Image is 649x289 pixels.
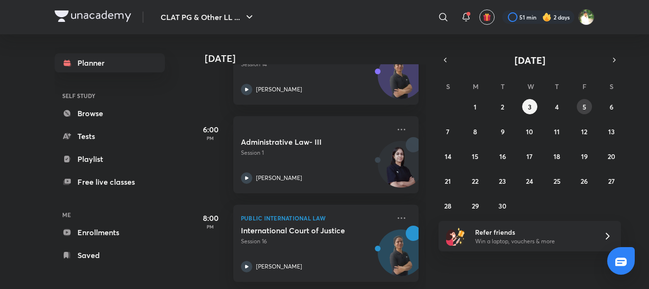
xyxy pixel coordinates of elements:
abbr: September 1, 2025 [474,102,477,111]
p: Session 14 [241,60,390,69]
button: September 15, 2025 [468,149,483,164]
button: September 2, 2025 [495,99,510,114]
abbr: September 22, 2025 [472,177,478,186]
button: September 6, 2025 [604,99,619,114]
button: September 16, 2025 [495,149,510,164]
abbr: September 19, 2025 [581,152,588,161]
p: Public International Law [241,212,390,224]
abbr: Sunday [446,82,450,91]
a: Free live classes [55,172,165,191]
h4: [DATE] [205,53,428,64]
abbr: September 5, 2025 [582,102,586,111]
abbr: September 18, 2025 [554,152,560,161]
img: Company Logo [55,10,131,22]
button: September 20, 2025 [604,149,619,164]
p: PM [191,135,229,141]
h5: International Court of Justice [241,226,359,235]
abbr: September 17, 2025 [526,152,533,161]
abbr: September 7, 2025 [446,127,449,136]
button: September 7, 2025 [440,124,456,139]
abbr: September 10, 2025 [526,127,533,136]
abbr: September 25, 2025 [554,177,561,186]
img: Harshal Jadhao [578,9,594,25]
button: September 23, 2025 [495,173,510,189]
button: September 1, 2025 [468,99,483,114]
span: [DATE] [515,54,545,67]
abbr: September 14, 2025 [445,152,451,161]
abbr: September 15, 2025 [472,152,478,161]
h6: ME [55,207,165,223]
p: Win a laptop, vouchers & more [475,237,592,246]
button: [DATE] [452,53,608,67]
a: Playlist [55,149,165,169]
p: Session 1 [241,149,390,157]
abbr: September 8, 2025 [473,127,477,136]
h5: Administrative Law- III [241,137,359,147]
button: September 22, 2025 [468,173,483,189]
abbr: September 13, 2025 [608,127,615,136]
p: [PERSON_NAME] [256,85,302,94]
p: [PERSON_NAME] [256,262,302,271]
h5: 8:00 [191,212,229,224]
h6: Refer friends [475,227,592,237]
abbr: September 29, 2025 [472,201,479,210]
a: Tests [55,127,165,146]
a: Enrollments [55,223,165,242]
abbr: September 3, 2025 [528,102,532,111]
abbr: September 12, 2025 [581,127,587,136]
button: September 11, 2025 [549,124,564,139]
button: September 8, 2025 [468,124,483,139]
abbr: Friday [582,82,586,91]
abbr: September 23, 2025 [499,177,506,186]
abbr: September 20, 2025 [608,152,615,161]
button: CLAT PG & Other LL ... [155,8,261,27]
abbr: September 16, 2025 [499,152,506,161]
button: September 14, 2025 [440,149,456,164]
abbr: September 27, 2025 [608,177,615,186]
button: September 10, 2025 [522,124,537,139]
button: September 9, 2025 [495,124,510,139]
button: September 29, 2025 [468,198,483,213]
p: PM [191,224,229,229]
button: September 30, 2025 [495,198,510,213]
h6: SELF STUDY [55,88,165,104]
button: September 28, 2025 [440,198,456,213]
button: September 18, 2025 [549,149,564,164]
abbr: September 28, 2025 [444,201,451,210]
button: September 12, 2025 [577,124,592,139]
a: Planner [55,53,165,72]
abbr: Monday [473,82,478,91]
button: September 4, 2025 [549,99,564,114]
button: September 17, 2025 [522,149,537,164]
img: referral [446,227,465,246]
button: September 27, 2025 [604,173,619,189]
img: Avatar [378,146,424,192]
abbr: Tuesday [501,82,505,91]
button: September 26, 2025 [577,173,592,189]
a: Saved [55,246,165,265]
abbr: September 9, 2025 [501,127,505,136]
abbr: September 24, 2025 [526,177,533,186]
abbr: September 11, 2025 [554,127,560,136]
h5: 6:00 [191,124,229,135]
button: avatar [479,10,495,25]
abbr: Thursday [555,82,559,91]
abbr: Saturday [610,82,613,91]
button: September 21, 2025 [440,173,456,189]
button: September 25, 2025 [549,173,564,189]
abbr: September 21, 2025 [445,177,451,186]
abbr: September 26, 2025 [581,177,588,186]
p: [PERSON_NAME] [256,174,302,182]
abbr: September 4, 2025 [555,102,559,111]
button: September 13, 2025 [604,124,619,139]
img: streak [542,12,552,22]
abbr: September 6, 2025 [610,102,613,111]
button: September 24, 2025 [522,173,537,189]
abbr: Wednesday [527,82,534,91]
button: September 3, 2025 [522,99,537,114]
button: September 5, 2025 [577,99,592,114]
a: Company Logo [55,10,131,24]
img: avatar [483,13,491,21]
abbr: September 30, 2025 [498,201,506,210]
button: September 19, 2025 [577,149,592,164]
